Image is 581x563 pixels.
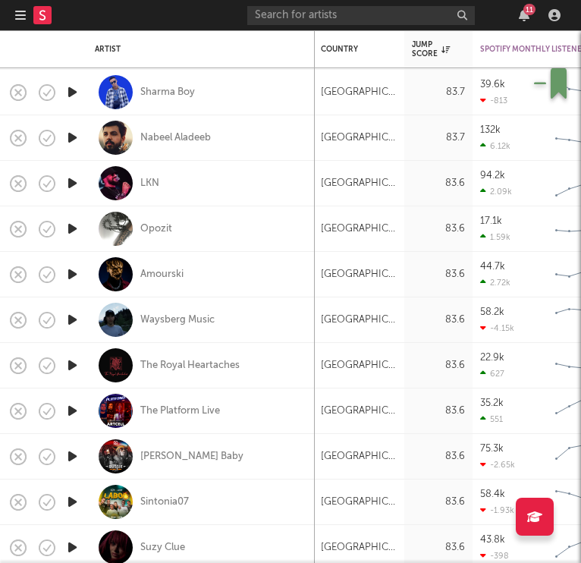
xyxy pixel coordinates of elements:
[519,9,529,21] button: 11
[412,83,465,102] div: 83.7
[321,266,397,284] div: [GEOGRAPHIC_DATA]
[140,313,215,327] a: Waysberg Music
[412,448,465,466] div: 83.6
[140,495,189,509] a: Sintonia07
[412,402,465,420] div: 83.6
[480,307,504,317] div: 58.2k
[412,357,465,375] div: 83.6
[321,175,397,193] div: [GEOGRAPHIC_DATA]
[480,460,515,470] div: -2.65k
[321,357,397,375] div: [GEOGRAPHIC_DATA]
[412,40,450,58] div: Jump Score
[412,266,465,284] div: 83.6
[321,129,397,147] div: [GEOGRAPHIC_DATA]
[95,45,300,54] div: Artist
[140,177,159,190] a: LKN
[140,86,195,99] a: Sharma Boy
[247,6,475,25] input: Search for artists
[412,311,465,329] div: 83.6
[321,493,397,511] div: [GEOGRAPHIC_DATA]
[321,83,397,102] div: [GEOGRAPHIC_DATA]
[480,551,509,561] div: -398
[480,353,504,363] div: 22.9k
[480,369,504,379] div: 627
[480,505,514,515] div: -1.93k
[480,96,507,105] div: -813
[480,323,514,333] div: -4.15k
[140,268,184,281] a: Amourski
[523,4,535,15] div: 11
[480,414,503,424] div: 551
[140,131,211,145] a: Nabeel Aladeeb
[321,539,397,557] div: [GEOGRAPHIC_DATA]
[480,232,510,242] div: 1.59k
[480,80,505,90] div: 39.6k
[480,489,505,499] div: 58.4k
[140,541,185,555] a: Suzy Clue
[321,448,397,466] div: [GEOGRAPHIC_DATA]
[321,220,397,238] div: [GEOGRAPHIC_DATA]
[140,404,220,418] a: The Platform Live
[480,535,505,545] div: 43.8k
[412,539,465,557] div: 83.6
[321,402,397,420] div: [GEOGRAPHIC_DATA]
[480,187,512,197] div: 2.09k
[480,398,504,408] div: 35.2k
[412,175,465,193] div: 83.6
[321,311,397,329] div: [GEOGRAPHIC_DATA]
[140,222,172,236] a: Opozit
[480,141,510,151] div: 6.12k
[480,262,505,272] div: 44.7k
[480,278,510,288] div: 2.72k
[480,444,504,454] div: 75.3k
[321,45,389,54] div: Country
[140,359,240,373] a: The Royal Heartaches
[480,216,502,226] div: 17.1k
[412,220,465,238] div: 83.6
[412,129,465,147] div: 83.7
[480,171,505,181] div: 94.2k
[140,450,243,464] a: [PERSON_NAME] Baby
[412,493,465,511] div: 83.6
[480,125,501,135] div: 132k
